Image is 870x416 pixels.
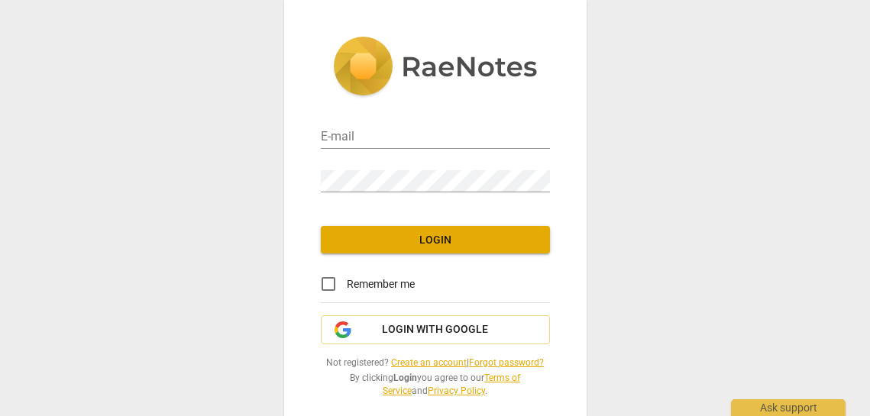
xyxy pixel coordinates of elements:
a: Privacy Policy [428,385,485,396]
img: 5ac2273c67554f335776073100b6d88f.svg [333,37,538,99]
button: Login [321,226,550,253]
a: Terms of Service [383,372,520,396]
a: Create an account [391,357,467,368]
button: Login with Google [321,315,550,344]
b: Login [393,372,417,383]
div: Ask support [731,399,846,416]
span: Not registered? | [321,356,550,369]
span: By clicking you agree to our and . [321,372,550,397]
a: Forgot password? [469,357,544,368]
span: Login [333,233,538,248]
span: Login with Google [382,322,488,337]
span: Remember me [347,276,415,292]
